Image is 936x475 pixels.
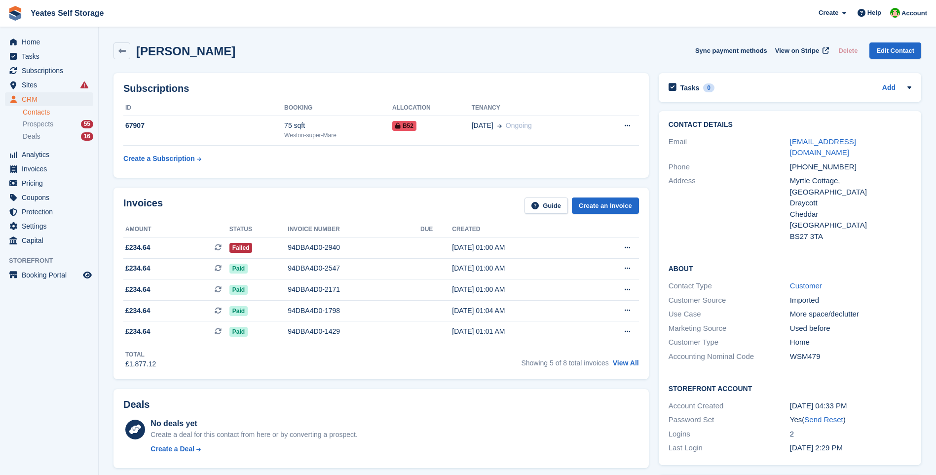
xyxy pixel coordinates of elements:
a: Create a Subscription [123,150,201,168]
div: Address [669,175,790,242]
span: Booking Portal [22,268,81,282]
h2: Storefront Account [669,383,911,393]
div: 0 [703,83,714,92]
h2: Deals [123,399,150,410]
span: View on Stripe [775,46,819,56]
div: [DATE] 04:33 PM [790,400,911,412]
h2: Tasks [680,83,700,92]
a: View All [613,359,639,367]
span: Home [22,35,81,49]
div: Email [669,136,790,158]
button: Sync payment methods [695,42,767,59]
div: £1,877.12 [125,359,156,369]
div: Yes [790,414,911,426]
span: £234.64 [125,242,150,253]
div: Logins [669,429,790,440]
span: £234.64 [125,306,150,316]
span: Sites [22,78,81,92]
a: Customer [790,281,822,290]
div: BS27 3TA [790,231,911,242]
a: menu [5,268,93,282]
span: Tasks [22,49,81,63]
div: 55 [81,120,93,128]
span: Create [819,8,838,18]
button: Delete [834,42,861,59]
a: menu [5,162,93,176]
h2: Contact Details [669,121,911,129]
div: Accounting Nominal Code [669,351,790,362]
a: Edit Contact [869,42,921,59]
div: 16 [81,132,93,141]
div: 75 sqft [284,120,392,131]
span: Failed [229,243,253,253]
div: Draycott [790,198,911,209]
a: menu [5,49,93,63]
a: menu [5,92,93,106]
i: Smart entry sync failures have occurred [80,81,88,89]
a: Prospects 55 [23,119,93,129]
a: Create an Invoice [572,198,639,214]
div: Last Login [669,442,790,454]
a: menu [5,176,93,190]
span: Pricing [22,176,81,190]
div: Home [790,337,911,348]
div: Use Case [669,309,790,320]
span: Deals [23,132,40,141]
div: [DATE] 01:00 AM [452,242,586,253]
a: menu [5,78,93,92]
a: menu [5,205,93,219]
span: Subscriptions [22,64,81,78]
span: Paid [229,285,248,295]
div: 94DBA4D0-2547 [288,263,420,274]
a: Guide [524,198,568,214]
a: Send Reset [804,415,843,424]
div: Customer Type [669,337,790,348]
div: Phone [669,161,790,173]
div: No deals yet [150,418,357,430]
a: Add [882,82,896,94]
th: Booking [284,100,392,116]
th: Allocation [392,100,472,116]
span: [DATE] [472,120,493,131]
a: View on Stripe [771,42,831,59]
span: Paid [229,306,248,316]
div: Cheddar [790,209,911,220]
div: 94DBA4D0-1429 [288,326,420,337]
span: £234.64 [125,284,150,295]
th: Tenancy [472,100,596,116]
span: Coupons [22,191,81,204]
th: Due [420,222,452,237]
div: Imported [790,295,911,306]
div: 94DBA4D0-1798 [288,306,420,316]
a: menu [5,191,93,204]
th: Amount [123,222,229,237]
div: Create a Deal [150,444,194,454]
div: [DATE] 01:04 AM [452,306,586,316]
span: Help [867,8,881,18]
span: Storefront [9,256,98,266]
th: Created [452,222,586,237]
span: Capital [22,234,81,247]
span: £234.64 [125,263,150,274]
span: ( ) [802,415,845,424]
img: stora-icon-8386f47178a22dfd0bd8f6a31ec36ba5ce8667c1dd55bd0f319d3a0aa187defe.svg [8,6,23,21]
div: Create a deal for this contact from here or by converting a prospect. [150,430,357,440]
div: Myrtle Cottage, [GEOGRAPHIC_DATA] [790,175,911,198]
h2: Invoices [123,198,163,214]
span: Account [901,8,927,18]
a: menu [5,219,93,233]
a: Contacts [23,108,93,117]
div: Customer Source [669,295,790,306]
span: £234.64 [125,326,150,337]
div: [DATE] 01:00 AM [452,263,586,274]
div: 2 [790,429,911,440]
time: 2025-05-30 13:29:37 UTC [790,443,843,452]
div: Password Set [669,414,790,426]
a: menu [5,35,93,49]
div: 94DBA4D0-2171 [288,284,420,295]
div: 94DBA4D0-2940 [288,242,420,253]
span: Protection [22,205,81,219]
a: menu [5,64,93,78]
span: Settings [22,219,81,233]
div: Contact Type [669,280,790,292]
